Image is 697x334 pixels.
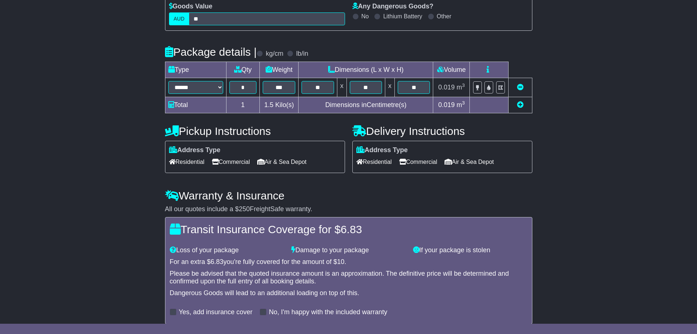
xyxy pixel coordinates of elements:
[517,84,524,91] a: Remove this item
[462,82,465,88] sup: 3
[211,258,224,265] span: 6.83
[385,78,395,97] td: x
[169,3,213,11] label: Goods Value
[257,156,307,168] span: Air & Sea Depot
[170,289,528,297] div: Dangerous Goods will lead to an additional loading on top of this.
[399,156,437,168] span: Commercial
[438,101,455,109] span: 0.019
[288,246,409,254] div: Damage to your package
[337,78,346,97] td: x
[299,97,433,113] td: Dimensions in Centimetre(s)
[165,46,257,58] h4: Package details |
[361,13,369,20] label: No
[457,84,465,91] span: m
[212,156,250,168] span: Commercial
[165,97,226,113] td: Total
[169,156,205,168] span: Residential
[352,3,434,11] label: Any Dangerous Goods?
[433,62,470,78] td: Volume
[438,84,455,91] span: 0.019
[165,205,532,213] div: All our quotes include a $ FreightSafe warranty.
[260,62,299,78] td: Weight
[260,97,299,113] td: Kilo(s)
[170,258,528,266] div: For an extra $ you're fully covered for the amount of $ .
[383,13,422,20] label: Lithium Battery
[179,308,252,316] label: Yes, add insurance cover
[457,101,465,109] span: m
[170,270,528,286] div: Please be advised that the quoted insurance amount is an approximation. The definitive price will...
[239,205,250,213] span: 250
[517,101,524,109] a: Add new item
[445,156,494,168] span: Air & Sea Depot
[266,50,283,58] label: kg/cm
[264,101,273,109] span: 1.5
[269,308,387,316] label: No, I'm happy with the included warranty
[226,62,260,78] td: Qty
[356,146,408,154] label: Address Type
[165,190,532,202] h4: Warranty & Insurance
[409,246,531,254] div: If your package is stolen
[165,125,345,137] h4: Pickup Instructions
[169,12,190,25] label: AUD
[170,223,528,235] h4: Transit Insurance Coverage for $
[341,223,362,235] span: 6.83
[166,246,288,254] div: Loss of your package
[352,125,532,137] h4: Delivery Instructions
[299,62,433,78] td: Dimensions (L x W x H)
[337,258,344,265] span: 10
[356,156,392,168] span: Residential
[169,146,221,154] label: Address Type
[226,97,260,113] td: 1
[165,62,226,78] td: Type
[462,100,465,106] sup: 3
[296,50,308,58] label: lb/in
[437,13,451,20] label: Other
